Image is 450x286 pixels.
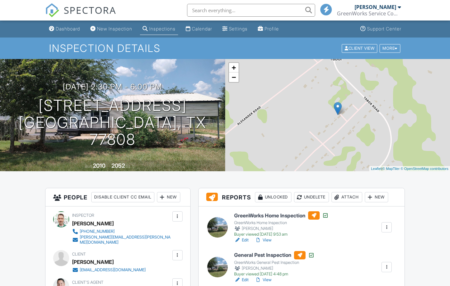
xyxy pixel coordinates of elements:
[111,162,125,169] div: 2052
[234,277,249,283] a: Edit
[234,211,329,237] a: GreenWorks Home Inspection GreenWorks Home Inspection [PERSON_NAME] Buyer viewed [DATE] 9:53 am
[255,192,291,202] div: Unlocked
[234,260,315,265] div: GreenWorks General Pest Inspection
[234,225,329,232] div: [PERSON_NAME]
[355,4,396,10] div: [PERSON_NAME]
[229,26,248,31] div: Settings
[45,9,116,22] a: SPECTORA
[63,82,162,91] h3: [DATE] 2:30 pm - 6:00 pm
[255,237,272,243] a: View
[401,167,448,171] a: © OpenStreetMap contributors
[91,192,154,202] div: Disable Client CC Email
[337,10,401,17] div: GreenWorks Service Company
[294,192,329,202] div: Undelete
[229,72,239,82] a: Zoom out
[365,192,388,202] div: New
[56,26,80,31] div: Dashboard
[265,26,279,31] div: Profile
[341,46,379,50] a: Client View
[234,211,329,220] h6: GreenWorks Home Inspection
[80,267,146,273] div: [EMAIL_ADDRESS][DOMAIN_NAME]
[192,26,212,31] div: Calendar
[369,166,450,172] div: |
[46,23,83,35] a: Dashboard
[234,251,315,277] a: General Pest Inspection GreenWorks General Pest Inspection [PERSON_NAME] Buyer viewed [DATE] 4:48 pm
[88,23,135,35] a: New Inspection
[199,188,405,206] h3: Reports
[72,228,171,235] a: [PHONE_NUMBER]
[371,167,381,171] a: Leaflet
[367,26,401,31] div: Support Center
[220,23,250,35] a: Settings
[157,192,180,202] div: New
[187,4,315,17] input: Search everything...
[80,235,171,245] div: [PERSON_NAME][EMAIL_ADDRESS][PERSON_NAME][DOMAIN_NAME]
[380,44,400,53] div: More
[234,265,315,272] div: [PERSON_NAME]
[255,277,272,283] a: View
[45,3,59,17] img: The Best Home Inspection Software - Spectora
[93,162,105,169] div: 2010
[72,235,171,245] a: [PERSON_NAME][EMAIL_ADDRESS][PERSON_NAME][DOMAIN_NAME]
[64,3,116,17] span: SPECTORA
[126,164,135,169] span: sq. ft.
[183,23,215,35] a: Calendar
[149,26,176,31] div: Inspections
[229,63,239,72] a: Zoom in
[72,267,146,273] a: [EMAIL_ADDRESS][DOMAIN_NAME]
[85,164,92,169] span: Built
[72,213,94,218] span: Inspector
[72,219,114,228] div: [PERSON_NAME]
[234,237,249,243] a: Edit
[331,192,362,202] div: Attach
[45,188,190,206] h3: People
[382,167,400,171] a: © MapTiler
[72,280,103,285] span: Client's Agent
[49,43,401,54] h1: Inspection Details
[342,44,377,53] div: Client View
[234,272,315,277] div: Buyer viewed [DATE] 4:48 pm
[358,23,404,35] a: Support Center
[234,232,329,237] div: Buyer viewed [DATE] 9:53 am
[80,229,115,234] div: [PHONE_NUMBER]
[255,23,282,35] a: Profile
[140,23,178,35] a: Inspections
[72,252,86,257] span: Client
[10,97,215,148] h1: [STREET_ADDRESS] [GEOGRAPHIC_DATA], TX 77808
[72,257,114,267] div: [PERSON_NAME]
[97,26,132,31] div: New Inspection
[234,220,329,225] div: GreenWorks Home Inspection
[234,251,315,259] h6: General Pest Inspection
